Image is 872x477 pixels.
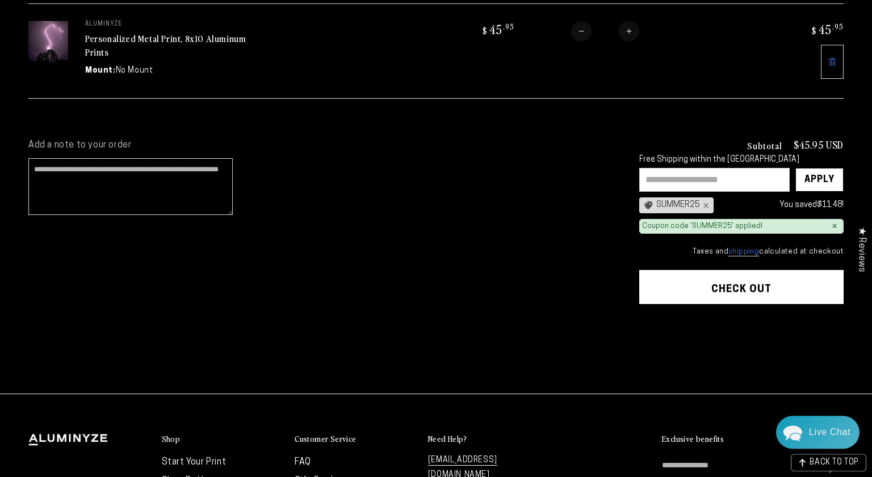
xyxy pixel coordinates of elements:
p: $45.95 USD [794,140,844,150]
p: aluminyze [85,21,255,28]
a: FAQ [295,458,311,467]
iframe: PayPal-paypal [639,326,844,351]
div: SUMMER25 [639,197,714,213]
p: Thank you SO much!! I will be ordering tonight. My [DEMOGRAPHIC_DATA] prints still look new like ... [23,193,223,226]
a: Appreciate [125,166,169,175]
div: Click to enter your contact details to receive replies via email [6,320,236,339]
div: Chat widget toggle [776,416,860,449]
div: You saved ! [719,198,844,212]
button: Reply [211,345,233,362]
span: Re:amaze [122,311,153,322]
h2: Need Help? [428,434,467,444]
a: We run onRe:amaze [87,314,153,320]
dt: Mount: [85,65,116,77]
div: Apply [804,168,835,191]
label: Add a note to your order [28,140,617,151]
input: Quantity for Personalized Metal Print, 8x10 Aluminum Prints [592,21,619,41]
div: Click to open Judge.me floating reviews tab [850,218,872,281]
a: shipping [728,248,759,256]
strong: white glossy 8x10 [57,86,127,96]
p: I found your previous order, and you selected the finish for your print. [45,75,217,97]
dd: No Mount [116,65,153,77]
p: Thank you. You as well [45,265,130,276]
img: 8"x10" Rectangle White Glossy Aluminyzed Photo [28,21,68,71]
span: BACK TO TOP [810,459,859,467]
div: × [700,201,709,210]
span: $ [812,25,817,36]
span: $11.48 [817,201,842,209]
div: Free Shipping within the [GEOGRAPHIC_DATA] [639,155,844,165]
span: Appreciate [133,287,169,297]
h2: Shop [162,434,181,444]
h2: Customer Service [295,434,356,444]
p: Thank you for your kind words about Aluminyze prints! It's wonderful to hear that you've enjoyed ... [45,101,217,154]
h3: Subtotal [747,141,782,150]
summary: Need Help? [428,434,550,445]
h2: Exclusive benefits [662,434,724,444]
summary: Customer Service [295,434,417,445]
div: Contact Us Directly [809,416,850,449]
bdi: 45 [481,21,514,37]
button: Check out [639,270,844,304]
sup: .95 [503,22,514,31]
summary: Shop [162,434,284,445]
bdi: 45 [810,21,844,37]
a: Remove 8"x10" Rectangle White Glossy Aluminyzed Photo [821,45,844,79]
div: Coupon code 'SUMMER25' applied! [642,222,762,231]
small: Taxes and calculated at checkout [639,246,844,258]
div: × [832,222,837,231]
div: 2:17 PM · Viewed [6,237,234,247]
div: [PERSON_NAME] · 2:18 PM · [34,287,234,297]
a: Personalized Metal Print, 8x10 Aluminum Prints [85,32,246,59]
img: d43a2b16f90f7195f4c1ce3167853375 [6,153,28,175]
a: Start Your Print [162,458,227,467]
span: Away until [DATE] [85,49,157,58]
a: Appreciate [125,287,169,297]
summary: Exclusive benefits [662,434,844,445]
span: $ [483,25,488,36]
div: [PERSON_NAME] · 2:16 PM · [34,166,234,175]
sup: .95 [832,22,844,31]
img: d43a2b16f90f7195f4c1ce3167853375 [6,275,28,296]
a: Back [9,9,28,38]
span: Appreciate [133,166,169,175]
